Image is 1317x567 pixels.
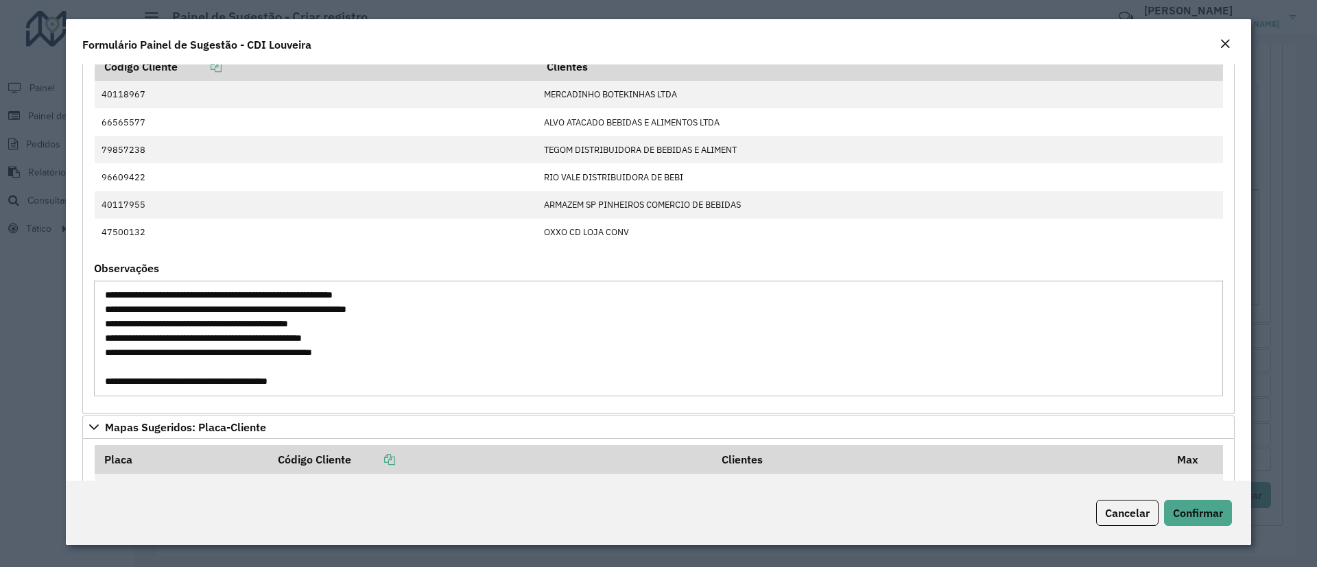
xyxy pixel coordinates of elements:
[1096,500,1159,526] button: Cancelar
[95,191,537,219] td: 40117955
[712,445,1168,474] th: Clientes
[1215,36,1235,53] button: Close
[178,60,222,73] a: Copiar
[269,474,712,501] td: 47500490
[351,453,395,466] a: Copiar
[82,36,311,53] h4: Formulário Painel de Sugestão - CDI Louveira
[95,163,537,191] td: 96609422
[95,445,269,474] th: Placa
[1168,445,1223,474] th: Max
[95,474,269,501] td: FVO7A76
[82,46,1235,414] div: Priorizar Cliente - Não podem ficar no buffer
[1220,38,1231,49] em: Fechar
[82,415,1235,439] a: Mapas Sugeridos: Placa-Cliente
[105,422,266,433] span: Mapas Sugeridos: Placa-Cliente
[95,52,537,81] th: Código Cliente
[712,474,1168,501] td: [PERSON_NAME] CENTRAL DE B
[95,219,537,246] td: 47500132
[537,219,1223,246] td: OXXO CD LOJA CONV
[95,108,537,136] td: 66565577
[537,163,1223,191] td: RIO VALE DISTRIBUIDORA DE BEBI
[537,136,1223,163] td: TEGOM DISTRIBUIDORA DE BEBIDAS E ALIMENT
[95,136,537,163] td: 79857238
[269,445,712,474] th: Código Cliente
[537,108,1223,136] td: ALVO ATACADO BEBIDAS E ALIMENTOS LTDA
[94,260,159,276] label: Observações
[95,81,537,108] td: 40118967
[537,52,1223,81] th: Clientes
[537,191,1223,219] td: ARMAZEM SP PINHEIROS COMERCIO DE BEBIDAS
[1173,506,1223,520] span: Confirmar
[537,81,1223,108] td: MERCADINHO BOTEKINHAS LTDA
[1168,474,1223,501] td: 1
[1164,500,1232,526] button: Confirmar
[1105,506,1150,520] span: Cancelar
